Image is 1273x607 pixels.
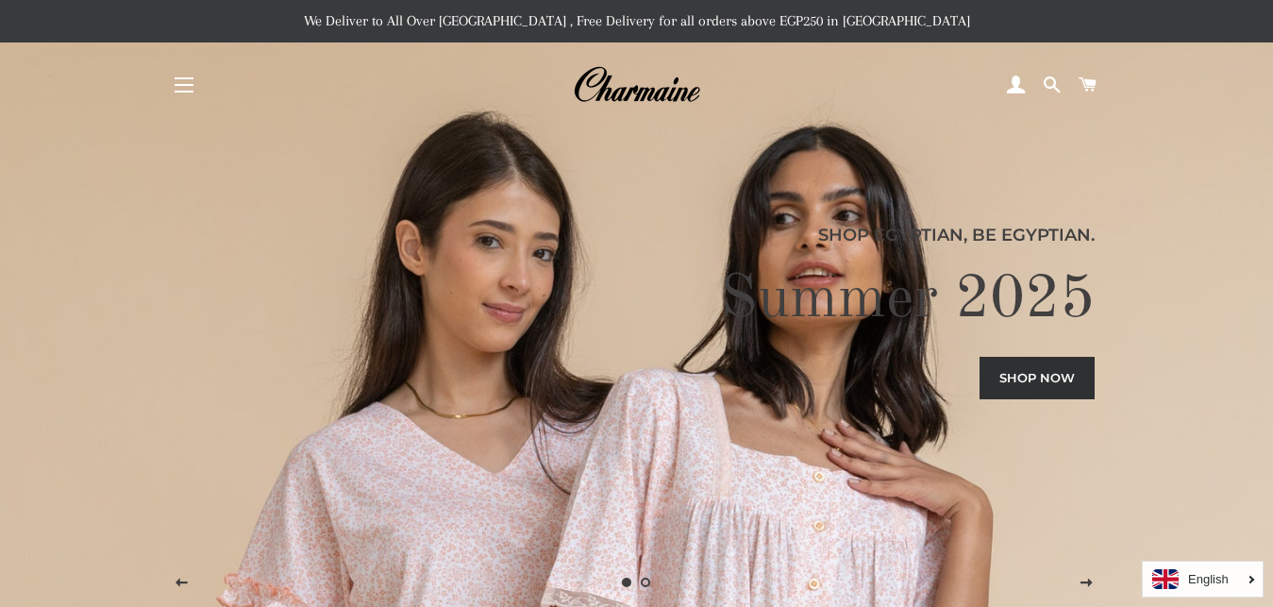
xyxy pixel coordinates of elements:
[637,573,656,592] a: Load slide 2
[573,64,700,106] img: Charmaine Egypt
[158,560,205,607] button: Previous slide
[1188,573,1229,585] i: English
[178,262,1095,338] h2: Summer 2025
[618,573,637,592] a: Slide 1, current
[178,222,1095,248] p: Shop Egyptian, Be Egyptian.
[1063,560,1110,607] button: Next slide
[1152,569,1253,589] a: English
[980,357,1095,398] a: Shop now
